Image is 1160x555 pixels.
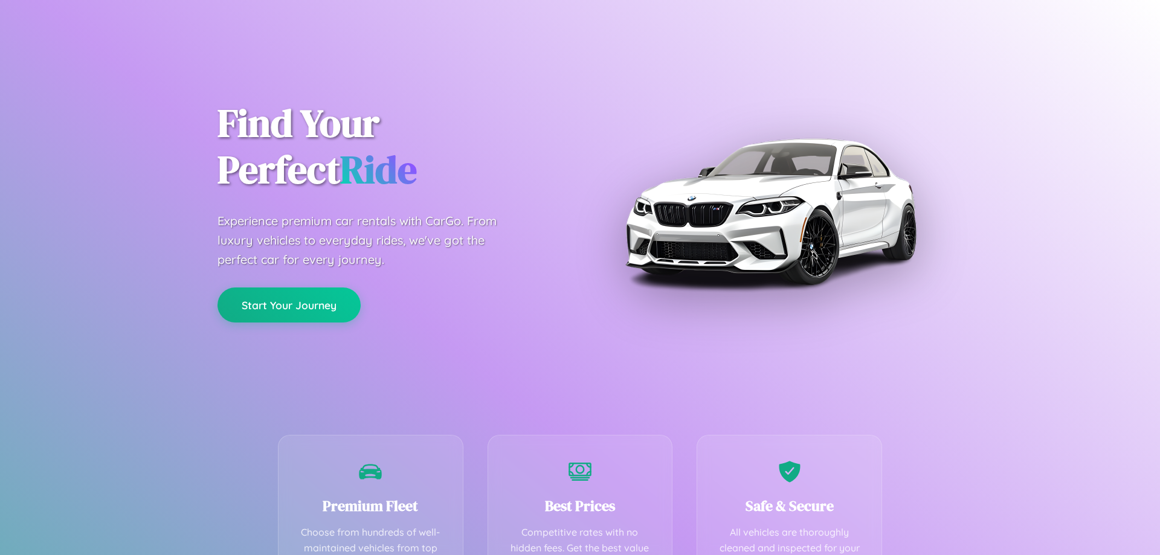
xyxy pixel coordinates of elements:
[297,496,445,516] h3: Premium Fleet
[619,60,921,362] img: Premium BMW car rental vehicle
[715,496,863,516] h3: Safe & Secure
[506,496,654,516] h3: Best Prices
[217,100,562,193] h1: Find Your Perfect
[340,143,417,196] span: Ride
[217,211,520,269] p: Experience premium car rentals with CarGo. From luxury vehicles to everyday rides, we've got the ...
[217,287,361,322] button: Start Your Journey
